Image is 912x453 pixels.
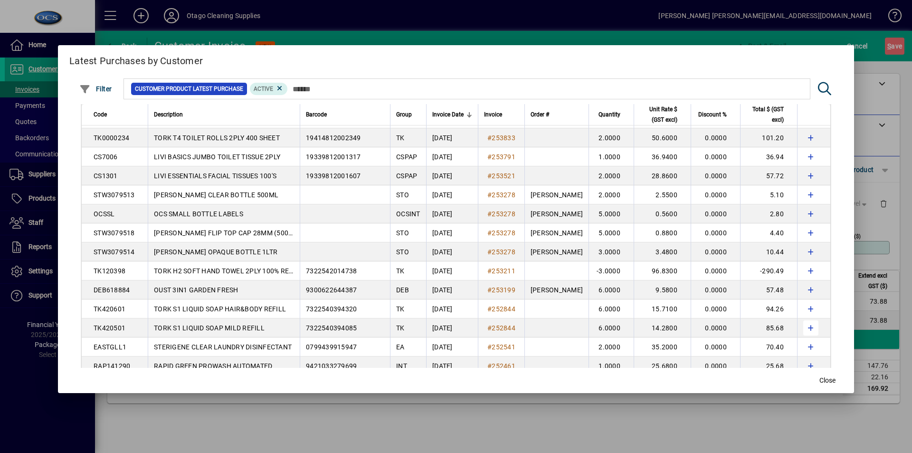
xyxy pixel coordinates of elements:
span: LIVI BASICS JUMBO TOILET TISSUE 2PLY [154,153,280,161]
span: Customer Product Latest Purchase [135,84,243,94]
span: Close [819,376,836,386]
td: [DATE] [426,242,478,261]
span: CS1301 [94,172,118,180]
span: STW3079518 [94,229,135,237]
td: 0.0000 [691,261,740,280]
span: # [487,172,492,180]
td: 2.5500 [634,185,691,204]
span: TORK S1 LIQUID SOAP HAIR&BODY REFILL [154,305,286,313]
td: 50.6000 [634,128,691,147]
div: Invoice [484,109,519,120]
span: 0799439915947 [306,343,357,351]
span: RAP141290 [94,362,130,370]
div: Unit Rate $ (GST excl) [640,104,686,125]
td: [PERSON_NAME] [524,204,589,223]
td: 9.5800 [634,280,691,299]
span: TK [396,324,405,332]
span: # [487,153,492,161]
span: OCSSL [94,210,114,218]
td: 101.20 [740,128,797,147]
td: 28.8600 [634,166,691,185]
span: 253521 [492,172,515,180]
span: TK420501 [94,324,125,332]
td: 5.0000 [589,204,634,223]
span: 7322542014738 [306,267,357,275]
span: 252461 [492,362,515,370]
span: # [487,248,492,256]
td: [PERSON_NAME] [524,280,589,299]
span: Description [154,109,183,120]
span: # [487,267,492,275]
span: TK [396,305,405,313]
td: 6.0000 [589,280,634,299]
td: 0.0000 [691,147,740,166]
span: # [487,229,492,237]
span: 253211 [492,267,515,275]
td: 35.2000 [634,337,691,357]
a: #253521 [484,171,519,181]
span: DEB618884 [94,286,130,294]
span: 252844 [492,305,515,313]
button: Filter [77,80,114,97]
span: 19339812001607 [306,172,361,180]
span: CSPAP [396,172,417,180]
a: #252844 [484,304,519,314]
span: # [487,134,492,142]
div: Quantity [595,109,629,120]
td: 85.68 [740,318,797,337]
td: 0.0000 [691,204,740,223]
a: #253278 [484,190,519,200]
td: 2.0000 [589,166,634,185]
div: Invoice Date [432,109,472,120]
span: OUST 3IN1 GARDEN FRESH [154,286,238,294]
td: -290.49 [740,261,797,280]
td: 10.44 [740,242,797,261]
td: 96.8300 [634,261,691,280]
td: 57.48 [740,280,797,299]
span: # [487,191,492,199]
td: [DATE] [426,147,478,166]
td: 0.0000 [691,185,740,204]
span: DEB [396,286,409,294]
span: OCS SMALL BOTTLE LABELS [154,210,243,218]
span: 253278 [492,229,515,237]
td: 36.9400 [634,147,691,166]
span: [PERSON_NAME] OPAQUE BOTTLE 1LTR [154,248,277,256]
td: 1.0000 [589,357,634,376]
td: 6.0000 [589,299,634,318]
span: # [487,362,492,370]
a: #253199 [484,285,519,295]
td: [DATE] [426,223,478,242]
td: 0.0000 [691,280,740,299]
span: 253791 [492,153,515,161]
span: 19339812001317 [306,153,361,161]
td: 0.0000 [691,357,740,376]
span: STW3079513 [94,191,135,199]
span: STO [396,248,409,256]
span: CS7006 [94,153,118,161]
span: TORK S1 LIQUID SOAP MILD REFILL [154,324,265,332]
td: 0.8800 [634,223,691,242]
td: [DATE] [426,166,478,185]
h2: Latest Purchases by Customer [58,45,854,73]
td: 6.0000 [589,318,634,337]
div: Barcode [306,109,384,120]
span: 253833 [492,134,515,142]
span: OCSINT [396,210,420,218]
td: [DATE] [426,280,478,299]
span: TK0000234 [94,134,129,142]
td: 0.0000 [691,318,740,337]
div: Order # [531,109,583,120]
td: 5.10 [740,185,797,204]
span: Total $ (GST excl) [746,104,784,125]
td: 36.94 [740,147,797,166]
td: [PERSON_NAME] [524,185,589,204]
td: [DATE] [426,261,478,280]
td: 2.0000 [589,185,634,204]
span: 252541 [492,343,515,351]
a: #253791 [484,152,519,162]
span: STO [396,191,409,199]
span: Invoice Date [432,109,464,120]
span: 7322540394320 [306,305,357,313]
span: Barcode [306,109,327,120]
